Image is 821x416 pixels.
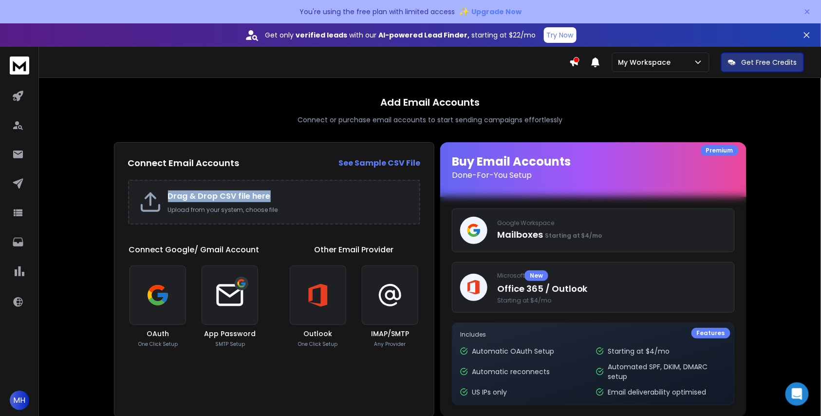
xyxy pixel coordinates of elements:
p: Office 365 / Outlook [497,282,727,296]
p: Connect or purchase email accounts to start sending campaigns effortlessly [298,115,562,125]
p: You're using the free plan with limited access [299,7,455,17]
div: Features [691,328,730,339]
p: One Click Setup [138,340,178,348]
p: Mailboxes [497,228,727,242]
p: One Click Setup [299,340,338,348]
h2: Drag & Drop CSV file here [168,190,410,202]
button: MH [10,391,29,410]
p: Automated SPF, DKIM, DMARC setup [608,362,726,381]
span: Starting at $4/mo [497,297,727,304]
span: ✨ [459,5,469,19]
span: Upgrade Now [471,7,522,17]
p: Automatic OAuth Setup [472,346,554,356]
p: Email deliverability optimised [608,387,706,397]
strong: AI-powered Lead Finder, [379,30,470,40]
p: SMTP Setup [215,340,245,348]
span: Starting at $4/mo [545,231,602,240]
h1: Other Email Provider [315,244,394,256]
a: See Sample CSV File [338,157,420,169]
p: Done-For-You Setup [452,170,735,181]
p: Automatic reconnects [472,367,550,377]
button: Get Free Credits [721,53,804,72]
p: Includes [460,331,727,339]
p: My Workspace [618,57,675,67]
p: Try Now [547,30,574,40]
button: Try Now [544,27,577,43]
h3: App Password [204,329,256,339]
p: US IPs only [472,387,507,397]
h2: Connect Email Accounts [128,156,240,170]
div: Premium [701,145,739,156]
p: Starting at $4/mo [608,346,670,356]
p: Get only with our starting at $22/mo [265,30,536,40]
p: Any Provider [374,340,406,348]
p: Upload from your system, choose file [168,206,410,214]
h1: Connect Google/ Gmail Account [129,244,259,256]
div: New [524,270,548,281]
h3: Outlook [304,329,333,339]
h3: OAuth [147,329,169,339]
h3: IMAP/SMTP [371,329,409,339]
p: Get Free Credits [742,57,797,67]
strong: verified leads [296,30,348,40]
h1: Add Email Accounts [380,95,480,109]
div: Open Intercom Messenger [785,382,809,406]
button: ✨Upgrade Now [459,2,522,21]
img: logo [10,57,29,75]
p: Google Workspace [497,219,727,227]
h1: Buy Email Accounts [452,154,735,181]
p: Microsoft [497,270,727,281]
